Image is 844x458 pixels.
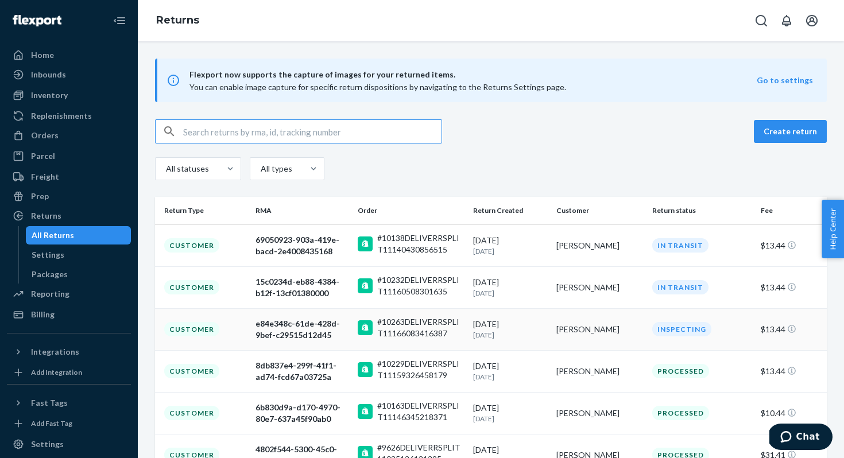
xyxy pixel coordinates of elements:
[108,9,131,32] button: Close Navigation
[556,282,643,293] div: [PERSON_NAME]
[756,392,827,434] td: $10.44
[473,288,547,298] p: [DATE]
[255,360,349,383] div: 8db837e4-299f-41f1-ad74-fcd67a03725a
[31,397,68,409] div: Fast Tags
[800,9,823,32] button: Open account menu
[769,424,833,452] iframe: Opens a widget where you can chat to one of our agents
[756,266,827,308] td: $13.44
[31,210,61,222] div: Returns
[757,75,813,86] button: Go to settings
[377,232,464,255] div: #10138DELIVERRSPLIT11140430856515
[31,150,55,162] div: Parcel
[164,364,219,378] div: Customer
[32,249,64,261] div: Settings
[473,414,547,424] p: [DATE]
[189,68,757,81] span: Flexport now supports the capture of images for your returned items.
[189,82,566,92] span: You can enable image capture for specific return dispositions by navigating to the Returns Settin...
[556,240,643,251] div: [PERSON_NAME]
[7,86,131,104] a: Inventory
[473,360,547,382] div: [DATE]
[377,358,464,381] div: #10229DELIVERRSPLIT11159326458179
[31,346,79,358] div: Integrations
[183,120,442,143] input: Search returns by rma, id, tracking number
[353,197,469,224] th: Order
[255,234,349,257] div: 69050923-903a-419e-bacd-2e4008435168
[164,322,219,336] div: Customer
[469,197,552,224] th: Return Created
[31,438,64,450] div: Settings
[754,120,827,143] button: Create return
[251,197,353,224] th: RMA
[164,406,219,420] div: Customer
[7,366,131,379] a: Add Integration
[147,4,208,37] ol: breadcrumbs
[756,197,827,224] th: Fee
[7,305,131,324] a: Billing
[32,269,68,280] div: Packages
[473,235,547,256] div: [DATE]
[7,435,131,453] a: Settings
[7,417,131,430] a: Add Fast Tag
[31,418,72,428] div: Add Fast Tag
[156,14,199,26] a: Returns
[31,191,49,202] div: Prep
[473,319,547,340] div: [DATE]
[7,126,131,145] a: Orders
[652,322,711,336] div: Inspecting
[756,224,827,266] td: $13.44
[473,330,547,340] p: [DATE]
[255,276,349,299] div: 15c0234d-eb88-4384-b12f-13cf01380000
[31,309,55,320] div: Billing
[31,367,82,377] div: Add Integration
[31,49,54,61] div: Home
[648,197,756,224] th: Return status
[756,350,827,392] td: $13.44
[255,402,349,425] div: 6b830d9a-d170-4970-80e7-637a45f90ab0
[26,226,131,244] a: All Returns
[822,200,844,258] button: Help Center
[756,308,827,350] td: $13.44
[377,400,464,423] div: #10163DELIVERRSPLIT11146345218371
[255,318,349,341] div: e84e348c-61de-428d-9bef-c29515d12d45
[556,366,643,377] div: [PERSON_NAME]
[166,163,207,174] div: All statuses
[32,230,74,241] div: All Returns
[7,285,131,303] a: Reporting
[750,9,773,32] button: Open Search Box
[164,280,219,294] div: Customer
[7,107,131,125] a: Replenishments
[377,316,464,339] div: #10263DELIVERRSPLIT11166083416387
[652,406,709,420] div: Processed
[652,280,709,294] div: In Transit
[775,9,798,32] button: Open notifications
[26,246,131,264] a: Settings
[7,168,131,186] a: Freight
[7,147,131,165] a: Parcel
[7,46,131,64] a: Home
[473,277,547,298] div: [DATE]
[31,288,69,300] div: Reporting
[473,372,547,382] p: [DATE]
[31,110,92,122] div: Replenishments
[7,343,131,361] button: Integrations
[31,90,68,101] div: Inventory
[556,324,643,335] div: [PERSON_NAME]
[26,265,131,284] a: Packages
[652,238,709,253] div: In Transit
[473,246,547,256] p: [DATE]
[13,15,61,26] img: Flexport logo
[7,187,131,205] a: Prep
[377,274,464,297] div: #10232DELIVERRSPLIT11160508301635
[7,65,131,84] a: Inbounds
[31,171,59,183] div: Freight
[31,69,66,80] div: Inbounds
[473,402,547,424] div: [DATE]
[261,163,291,174] div: All types
[164,238,219,253] div: Customer
[7,207,131,225] a: Returns
[7,394,131,412] button: Fast Tags
[31,130,59,141] div: Orders
[552,197,648,224] th: Customer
